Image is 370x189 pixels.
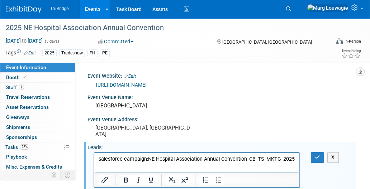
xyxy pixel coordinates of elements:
[96,82,147,88] a: [URL][DOMAIN_NAME]
[59,49,85,57] div: Tradeshow
[306,37,361,48] div: Event Format
[0,152,75,162] a: Playbook
[3,21,326,34] div: 2025 NE Hospital Association Annual Convention
[50,6,69,11] span: TruBridge
[6,104,49,110] span: Asset Reservations
[124,74,136,79] a: Edit
[87,142,356,151] div: Leads:
[23,75,27,79] i: Booth reservation complete
[341,49,361,53] div: Event Rating
[21,38,28,44] span: to
[6,84,24,90] span: Staff
[19,84,24,90] span: 1
[200,175,212,185] button: Numbered list
[42,49,57,57] div: 2025
[20,144,29,150] span: 25%
[336,38,343,44] img: Format-Inperson.png
[212,175,224,185] button: Bullet list
[0,142,75,152] a: Tasks25%
[327,152,339,163] button: X
[5,49,36,57] td: Tags
[87,71,356,80] div: Event Website:
[96,38,136,45] button: Committed
[0,73,75,82] a: Booth
[344,39,361,44] div: In-Person
[95,125,191,137] pre: [GEOGRAPHIC_DATA], [GEOGRAPHIC_DATA]
[5,38,43,44] span: [DATE] [DATE]
[222,39,312,45] span: [GEOGRAPHIC_DATA], [GEOGRAPHIC_DATA]
[6,164,62,170] span: Misc. Expenses & Credits
[166,175,178,185] button: Subscript
[0,132,75,142] a: Sponsorships
[6,154,27,160] span: Playbook
[0,92,75,102] a: Travel Reservations
[0,122,75,132] a: Shipments
[48,170,61,180] td: Personalize Event Tab Strip
[44,39,59,44] span: (3 days)
[145,175,157,185] button: Underline
[5,144,29,150] span: Tasks
[0,83,75,92] a: Staff1
[6,94,50,100] span: Travel Reservations
[87,114,356,123] div: Event Venue Address:
[0,112,75,122] a: Giveaways
[94,153,299,173] iframe: Rich Text Area
[6,124,30,130] span: Shipments
[93,100,350,111] div: [GEOGRAPHIC_DATA]
[307,4,348,12] img: Marg Louwagie
[99,175,111,185] button: Insert/edit link
[0,162,75,172] a: Misc. Expenses & Credits
[0,63,75,72] a: Event Information
[87,49,98,57] div: FH
[87,92,356,101] div: Event Venue Name:
[6,6,42,13] img: ExhibitDay
[132,175,144,185] button: Italic
[100,49,110,57] div: PE
[6,64,46,70] span: Event Information
[6,134,37,140] span: Sponsorships
[6,114,29,120] span: Giveaways
[61,170,75,180] td: Toggle Event Tabs
[179,175,191,185] button: Superscript
[24,50,36,55] a: Edit
[6,74,28,80] span: Booth
[120,175,132,185] button: Bold
[0,102,75,112] a: Asset Reservations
